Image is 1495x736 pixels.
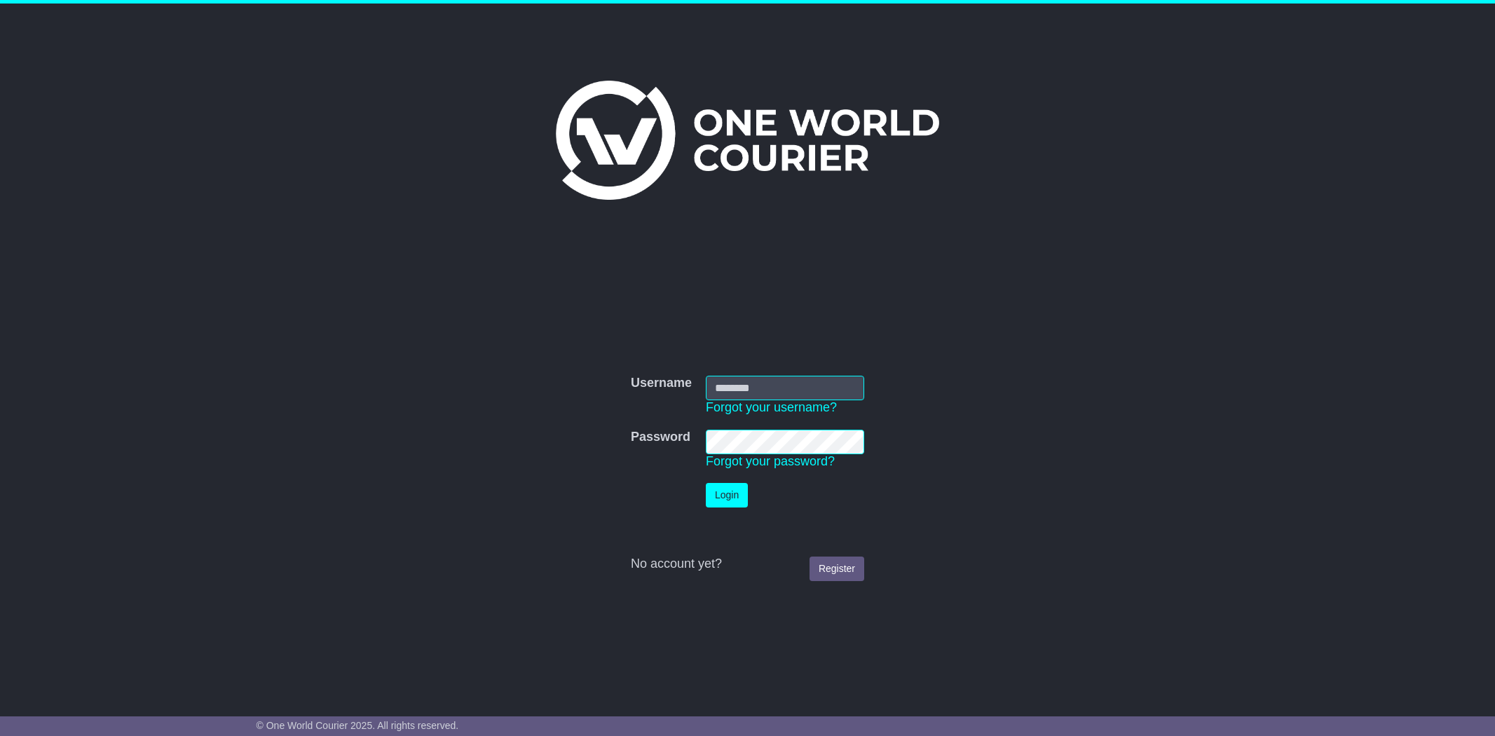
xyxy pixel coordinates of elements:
[556,81,938,200] img: One World
[810,557,864,581] a: Register
[631,557,864,572] div: No account yet?
[706,400,837,414] a: Forgot your username?
[257,720,459,731] span: © One World Courier 2025. All rights reserved.
[706,483,748,507] button: Login
[631,376,692,391] label: Username
[706,454,835,468] a: Forgot your password?
[631,430,690,445] label: Password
